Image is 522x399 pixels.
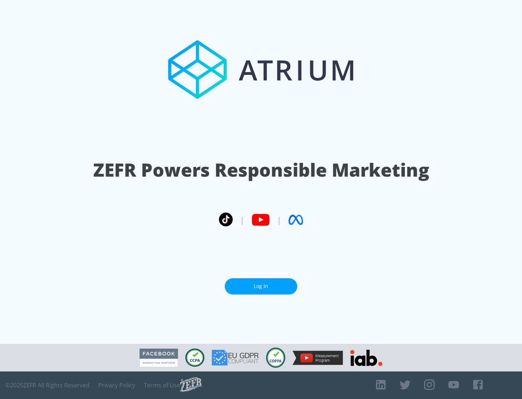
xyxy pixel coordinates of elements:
img: COPPA Compliant [266,347,285,368]
span: | [240,214,244,225]
img: YouTube Measurement Program [293,351,343,365]
img: GDPR Compliant [212,350,259,366]
a: Terms of Use [144,382,180,389]
span: | [277,214,281,225]
h1: ZEFR Powers Responsible Marketing [93,157,429,182]
a: Privacy Policy [98,382,135,389]
img: IAB [350,350,382,366]
img: CCPA Compliant [185,349,204,367]
img: Facebook Marketing Partner [140,349,178,367]
a: Log In [225,278,297,295]
span: © 2025 ZEFR All Rights Reserved [5,382,90,389]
